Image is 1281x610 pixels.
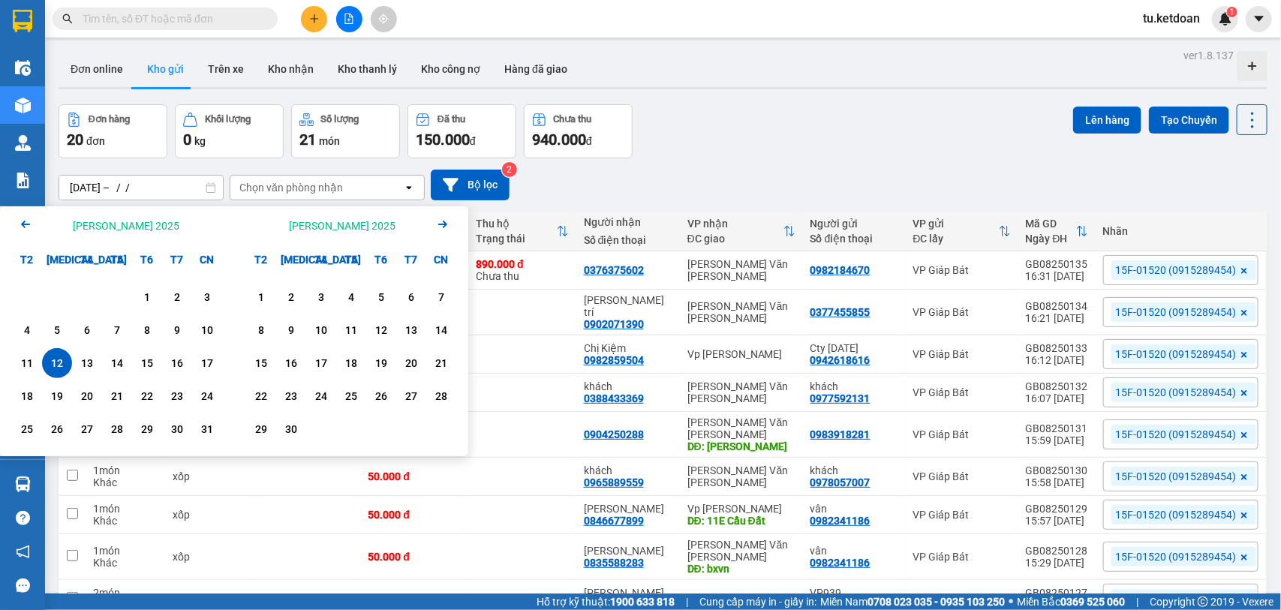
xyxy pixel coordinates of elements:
div: 3 [311,288,332,306]
div: Choose Thứ Tư, tháng 09 3 2025. It's available. [306,282,336,312]
div: VP Giáp Bát [913,386,1011,398]
div: Choose Thứ Sáu, tháng 09 19 2025. It's available. [366,348,396,378]
img: logo-vxr [13,10,32,32]
div: 14 [107,354,128,372]
div: 30 [281,420,302,438]
div: 16:31 [DATE] [1026,270,1088,282]
div: 50.000 đ [368,551,461,563]
div: Khác [93,476,158,488]
div: 890.000 đ [476,258,569,270]
div: 16:07 [DATE] [1026,392,1088,404]
div: 2 [167,288,188,306]
div: 0983918281 [810,428,871,440]
div: 28 [431,387,452,405]
div: VP Giáp Bát [913,470,1011,482]
div: 5 [371,288,392,306]
span: món [319,135,340,147]
div: Khác [93,515,158,527]
div: 50.000 đ [368,509,461,521]
div: khách [584,464,672,476]
div: xốp [173,509,250,521]
div: khách [810,464,898,476]
div: 29 [137,420,158,438]
button: Tạo Chuyến [1149,107,1229,134]
th: Toggle SortBy [468,212,576,251]
div: 16:12 [DATE] [1026,354,1088,366]
div: T4 [306,245,336,275]
div: [PERSON_NAME] Văn [PERSON_NAME] [687,300,795,324]
button: Kho gửi [135,51,196,87]
div: Choose Chủ Nhật, tháng 09 21 2025. It's available. [426,348,456,378]
div: Choose Thứ Hai, tháng 09 8 2025. It's available. [246,315,276,345]
div: 23 [167,387,188,405]
div: [MEDICAL_DATA] [276,245,306,275]
div: 27 [77,420,98,438]
div: Choose Chủ Nhật, tháng 08 24 2025. It's available. [192,381,222,411]
div: Cty Đại Hàn [810,342,898,354]
div: Choose Thứ Bảy, tháng 08 23 2025. It's available. [162,381,192,411]
div: Choose Thứ Ba, tháng 08 5 2025. It's available. [42,315,72,345]
span: plus [309,14,320,24]
span: search [62,14,73,24]
div: Choose Thứ Hai, tháng 08 4 2025. It's available. [12,315,42,345]
span: đ [470,135,476,147]
button: caret-down [1246,6,1272,32]
span: tu.ketdoan [1131,9,1212,28]
div: T5 [102,245,132,275]
div: 9 [167,321,188,339]
div: 30 [167,420,188,438]
div: 20 [77,387,98,405]
button: Kho công nợ [409,51,492,87]
div: Vp [PERSON_NAME] [687,348,795,360]
div: Choose Thứ Sáu, tháng 08 1 2025. It's available. [132,282,162,312]
div: T2 [246,245,276,275]
div: 12 [47,354,68,372]
div: 24 [197,387,218,405]
span: đơn [86,135,105,147]
div: 22 [137,387,158,405]
button: Đơn online [59,51,135,87]
div: 10 [197,321,218,339]
div: Choose Chủ Nhật, tháng 08 10 2025. It's available. [192,315,222,345]
div: 0835588283 [584,557,644,569]
div: vân [810,545,898,557]
div: Choose Thứ Tư, tháng 08 6 2025. It's available. [72,315,102,345]
div: Choose Thứ Sáu, tháng 09 5 2025. It's available. [366,282,396,312]
div: 0846677899 [584,515,644,527]
div: GB08250131 [1026,422,1088,434]
div: 16 [167,354,188,372]
button: Hàng đã giao [492,51,579,87]
div: 5 [47,321,68,339]
div: Choose Thứ Bảy, tháng 08 30 2025. It's available. [162,414,192,444]
div: Choose Thứ Hai, tháng 09 15 2025. It's available. [246,348,276,378]
div: vân [810,503,898,515]
sup: 2 [502,162,517,177]
span: 0 [183,131,191,149]
div: 6 [77,321,98,339]
div: 14 [431,321,452,339]
div: 16:21 [DATE] [1026,312,1088,324]
span: 1 [1229,7,1234,17]
span: 15F-01520 (0915289454) [1116,386,1237,399]
div: 15:29 [DATE] [1026,557,1088,569]
div: Choose Thứ Năm, tháng 08 14 2025. It's available. [102,348,132,378]
div: GB08250133 [1026,342,1088,354]
svg: Arrow Left [17,215,35,233]
button: Kho thanh lý [326,51,409,87]
button: Next month. [434,215,452,236]
div: 0376375602 [584,264,644,276]
span: caret-down [1252,12,1266,26]
div: T6 [132,245,162,275]
div: Choose Thứ Bảy, tháng 09 6 2025. It's available. [396,282,426,312]
div: xốp [173,470,250,482]
div: Choose Thứ Bảy, tháng 09 13 2025. It's available. [396,315,426,345]
div: Vp [PERSON_NAME] [687,503,795,515]
div: Choose Chủ Nhật, tháng 09 28 2025. It's available. [426,381,456,411]
div: Choose Thứ Hai, tháng 08 11 2025. It's available. [12,348,42,378]
div: Choose Chủ Nhật, tháng 08 17 2025. It's available. [192,348,222,378]
div: 27 [401,387,422,405]
div: Trạng thái [476,233,557,245]
div: 0982341186 [810,557,871,569]
div: Choose Thứ Sáu, tháng 08 8 2025. It's available. [132,315,162,345]
div: 19 [47,387,68,405]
